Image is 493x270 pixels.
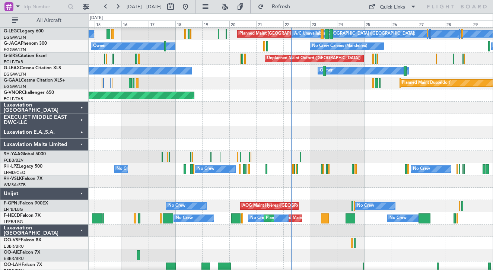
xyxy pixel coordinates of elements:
[4,164,19,169] span: 9H-LPZ
[4,250,20,255] span: OO-AIE
[4,72,26,77] a: EGGW/LTN
[4,152,46,156] a: 9H-YAAGlobal 5000
[4,177,22,181] span: 9H-VSLK
[250,213,267,224] div: No Crew
[19,18,79,23] span: All Aircraft
[4,59,23,65] a: EGLF/FAB
[4,54,18,58] span: G-SIRS
[4,213,20,218] span: F-HECD
[4,152,20,156] span: 9H-YAA
[121,20,148,27] div: 16
[4,170,25,175] a: LFMD/CEQ
[4,238,41,242] a: OO-VSFFalcon 8X
[4,201,48,206] a: F-GPNJFalcon 900EX
[202,20,229,27] div: 19
[4,207,23,212] a: LFPB/LBG
[23,1,66,12] input: Trip Number
[175,20,202,27] div: 18
[4,29,20,34] span: G-LEGC
[320,65,333,76] div: Owner
[413,163,430,175] div: No Crew
[90,15,103,21] div: [DATE]
[4,35,26,40] a: EGGW/LTN
[4,201,20,206] span: F-GPNJ
[267,53,360,64] div: Unplanned Maint Oxford ([GEOGRAPHIC_DATA])
[149,20,175,27] div: 17
[389,213,407,224] div: No Crew
[4,238,21,242] span: OO-VSF
[402,77,451,89] div: Planned Maint Dusseldorf
[4,164,42,169] a: 9H-LPZLegacy 500
[380,4,405,11] div: Quick Links
[266,213,383,224] div: Planned Maint [GEOGRAPHIC_DATA] ([GEOGRAPHIC_DATA])
[229,20,256,27] div: 20
[418,20,445,27] div: 27
[4,90,54,95] a: G-VNORChallenger 650
[93,41,106,52] div: Owner
[176,213,193,224] div: No Crew
[4,263,42,267] a: OO-LAHFalcon 7X
[283,20,310,27] div: 22
[4,263,22,267] span: OO-LAH
[197,163,214,175] div: No Crew
[117,163,134,175] div: No Crew
[265,4,297,9] span: Refresh
[127,3,162,10] span: [DATE] - [DATE]
[242,200,368,212] div: AOG Maint Hyères ([GEOGRAPHIC_DATA]-[GEOGRAPHIC_DATA])
[391,20,418,27] div: 26
[4,84,26,89] a: EGGW/LTN
[4,96,23,102] a: EGLF/FAB
[4,182,26,188] a: WMSA/SZB
[4,177,42,181] a: 9H-VSLKFalcon 7X
[8,15,81,26] button: All Aircraft
[4,244,24,249] a: EBBR/BRU
[4,66,20,70] span: G-LEAX
[4,78,65,83] a: G-GAALCessna Citation XLS+
[4,29,44,34] a: G-LEGCLegacy 600
[445,20,472,27] div: 28
[95,20,121,27] div: 15
[4,78,21,83] span: G-GAAL
[254,1,299,13] button: Refresh
[4,66,61,70] a: G-LEAXCessna Citation XLS
[364,20,391,27] div: 25
[4,250,40,255] a: OO-AIEFalcon 7X
[4,158,23,163] a: FCBB/BZV
[4,47,26,53] a: EGGW/LTN
[4,213,41,218] a: F-HECDFalcon 7X
[4,256,24,261] a: EBBR/BRU
[4,54,47,58] a: G-SIRSCitation Excel
[312,41,367,52] div: No Crew Cannes (Mandelieu)
[239,28,357,39] div: Planned Maint [GEOGRAPHIC_DATA] ([GEOGRAPHIC_DATA])
[365,1,420,13] button: Quick Links
[4,219,23,225] a: LFPB/LBG
[4,90,22,95] span: G-VNOR
[168,200,185,212] div: No Crew
[357,200,374,212] div: No Crew
[4,41,47,46] a: G-JAGAPhenom 300
[256,20,283,27] div: 21
[337,20,364,27] div: 24
[4,41,21,46] span: G-JAGA
[310,20,337,27] div: 23
[294,28,415,39] div: A/C Unavailable [GEOGRAPHIC_DATA] ([GEOGRAPHIC_DATA])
